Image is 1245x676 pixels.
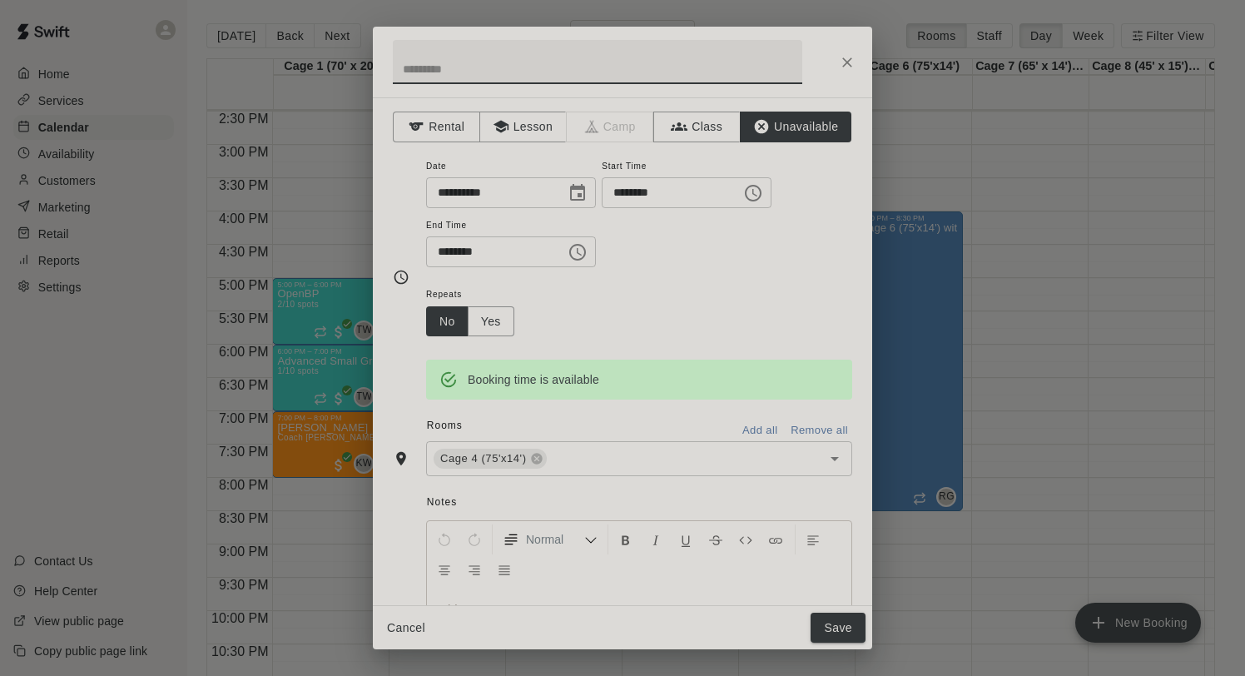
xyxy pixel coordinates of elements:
[567,112,654,142] span: Camps can only be created in the Services page
[732,524,760,554] button: Insert Code
[393,112,480,142] button: Rental
[460,554,489,584] button: Right Align
[561,176,594,210] button: Choose date, selected date is Aug 13, 2025
[602,156,771,178] span: Start Time
[434,450,533,467] span: Cage 4 (75'x14')
[799,524,827,554] button: Left Align
[786,418,852,444] button: Remove all
[811,613,866,644] button: Save
[426,215,596,237] span: End Time
[653,112,741,142] button: Class
[496,524,604,554] button: Formatting Options
[468,365,599,395] div: Booking time is available
[393,450,409,467] svg: Rooms
[468,306,514,337] button: Yes
[479,112,567,142] button: Lesson
[740,112,851,142] button: Unavailable
[823,447,846,470] button: Open
[832,47,862,77] button: Close
[427,490,852,516] span: Notes
[393,269,409,286] svg: Timing
[761,524,790,554] button: Insert Link
[561,236,594,269] button: Choose time, selected time is 5:00 PM
[672,524,700,554] button: Format Underline
[490,554,518,584] button: Justify Align
[460,524,489,554] button: Redo
[526,531,584,548] span: Normal
[733,418,786,444] button: Add all
[427,420,463,431] span: Rooms
[434,449,547,469] div: Cage 4 (75'x14')
[426,306,514,337] div: outlined button group
[426,284,528,306] span: Repeats
[430,524,459,554] button: Undo
[430,554,459,584] button: Center Align
[612,524,640,554] button: Format Bold
[426,306,469,337] button: No
[379,613,433,644] button: Cancel
[737,176,770,210] button: Choose time, selected time is 4:00 PM
[702,524,730,554] button: Format Strikethrough
[642,524,670,554] button: Format Italics
[426,156,596,178] span: Date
